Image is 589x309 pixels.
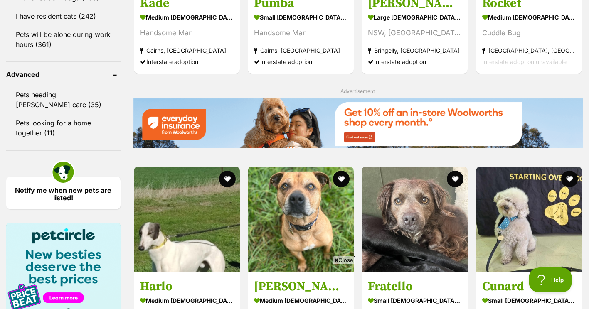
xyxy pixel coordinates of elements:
img: Harlo - Greyhound Dog [134,167,240,272]
span: Interstate adoption unavailable [482,58,567,65]
div: NSW, [GEOGRAPHIC_DATA] or [GEOGRAPHIC_DATA] [368,27,461,38]
span: Advertisement [340,88,375,94]
strong: small [DEMOGRAPHIC_DATA] Dog [482,294,576,307]
strong: Bringelly, [GEOGRAPHIC_DATA] [368,44,461,56]
a: Notify me when new pets are listed! [6,177,121,209]
button: favourite [447,171,464,187]
div: Handsome Man [254,27,347,38]
strong: small [DEMOGRAPHIC_DATA] Dog [254,11,347,23]
a: Everyday Insurance promotional banner [133,98,583,150]
a: Pets looking for a home together (11) [6,114,121,142]
strong: medium [DEMOGRAPHIC_DATA] Dog [482,11,576,23]
div: Handsome Man [140,27,234,38]
button: favourite [219,171,236,187]
img: Cunard - Poodle (Toy) x Maltese Dog [476,167,582,272]
iframe: Advertisement [143,267,446,305]
iframe: Help Scout Beacon - Open [529,267,572,292]
span: Close [333,256,355,264]
strong: Cairns, [GEOGRAPHIC_DATA] [254,44,347,56]
img: Bruder - Staffordshire Bull Terrier Dog [248,167,354,272]
a: I have resident cats (242) [6,7,121,25]
button: favourite [561,171,578,187]
div: Interstate adoption [140,56,234,67]
strong: large [DEMOGRAPHIC_DATA] Dog [368,11,461,23]
div: Cuddle Bug [482,27,576,38]
img: Fratello - Dachshund x Border Collie Dog [362,167,468,272]
button: favourite [333,171,350,187]
strong: medium [DEMOGRAPHIC_DATA] Dog [140,11,234,23]
header: Advanced [6,71,121,78]
div: Interstate adoption [368,56,461,67]
strong: medium [DEMOGRAPHIC_DATA] Dog [140,294,234,307]
a: Pets will be alone during work hours (361) [6,26,121,53]
div: Interstate adoption [254,56,347,67]
h3: Harlo [140,279,234,294]
strong: Cairns, [GEOGRAPHIC_DATA] [140,44,234,56]
h3: Cunard [482,279,576,294]
a: Pets needing [PERSON_NAME] care (35) [6,86,121,113]
strong: [GEOGRAPHIC_DATA], [GEOGRAPHIC_DATA] [482,44,576,56]
img: Everyday Insurance promotional banner [133,98,583,148]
